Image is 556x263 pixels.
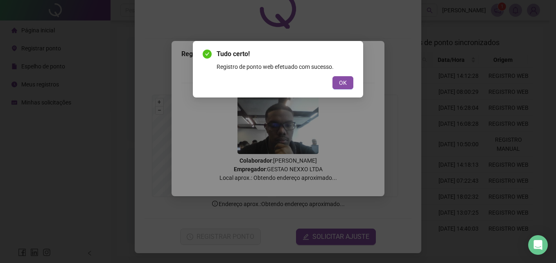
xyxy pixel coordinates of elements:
button: OK [332,76,353,89]
div: Open Intercom Messenger [528,235,548,255]
span: check-circle [203,50,212,59]
div: Registro de ponto web efetuado com sucesso. [217,62,353,71]
span: OK [339,78,347,87]
span: Tudo certo! [217,49,353,59]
